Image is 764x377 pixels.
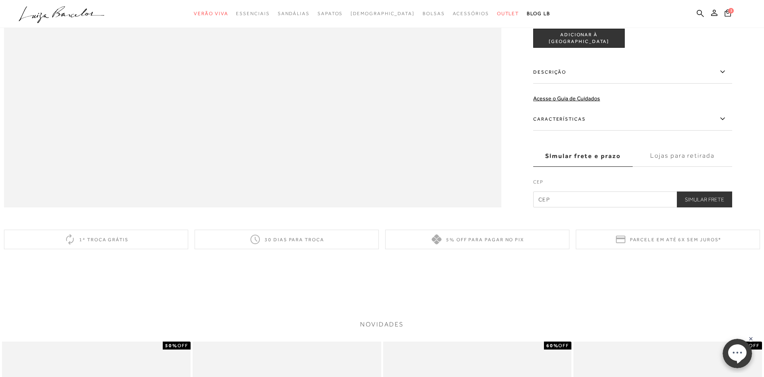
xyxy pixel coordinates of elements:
div: Parcele em até 6x sem juros* [576,230,760,249]
label: Descrição [533,61,732,84]
strong: 60% [546,343,559,348]
a: categoryNavScreenReaderText [453,6,489,21]
span: Bolsas [423,11,445,16]
span: OFF [558,343,569,348]
button: Simular Frete [677,191,732,207]
span: Outlet [497,11,519,16]
a: categoryNavScreenReaderText [497,6,519,21]
input: CEP [533,191,732,207]
span: Sandálias [278,11,310,16]
label: Lojas para retirada [633,145,732,167]
a: categoryNavScreenReaderText [318,6,343,21]
label: Simular frete e prazo [533,145,633,167]
a: BLOG LB [527,6,550,21]
span: Essenciais [236,11,269,16]
span: [DEMOGRAPHIC_DATA] [351,11,415,16]
label: Características [533,107,732,131]
a: categoryNavScreenReaderText [278,6,310,21]
a: categoryNavScreenReaderText [236,6,269,21]
span: Verão Viva [194,11,228,16]
div: 30 dias para troca [195,230,379,249]
div: 1ª troca grátis [4,230,188,249]
span: ADICIONAR À [GEOGRAPHIC_DATA] [534,31,624,45]
span: OFF [177,343,188,348]
span: BLOG LB [527,11,550,16]
label: CEP [533,178,732,189]
div: 5% off para pagar no PIX [385,230,569,249]
button: 3 [722,9,733,20]
a: noSubCategoriesText [351,6,415,21]
span: Acessórios [453,11,489,16]
a: Acesse o Guia de Cuidados [533,95,600,102]
button: ADICIONAR À [GEOGRAPHIC_DATA] [533,29,625,48]
strong: 50% [165,343,177,348]
a: categoryNavScreenReaderText [194,6,228,21]
span: 3 [728,8,734,14]
a: categoryNavScreenReaderText [423,6,445,21]
span: Sapatos [318,11,343,16]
